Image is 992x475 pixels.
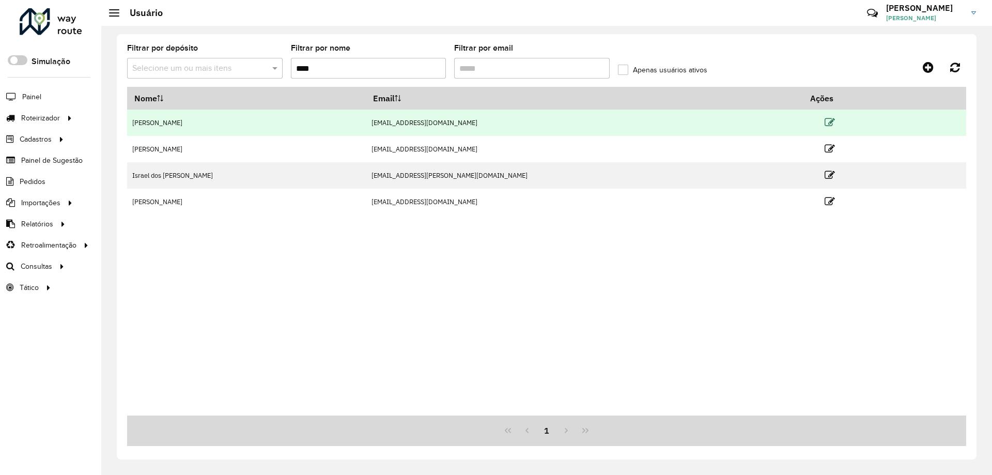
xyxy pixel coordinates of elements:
[21,219,53,229] span: Relatórios
[127,42,198,54] label: Filtrar por depósito
[22,91,41,102] span: Painel
[21,113,60,124] span: Roteirizador
[127,87,366,110] th: Nome
[366,87,803,110] th: Email
[825,115,835,129] a: Editar
[366,110,803,136] td: [EMAIL_ADDRESS][DOMAIN_NAME]
[825,194,835,208] a: Editar
[803,87,865,109] th: Ações
[21,197,60,208] span: Importações
[127,136,366,162] td: [PERSON_NAME]
[886,13,964,23] span: [PERSON_NAME]
[366,189,803,215] td: [EMAIL_ADDRESS][DOMAIN_NAME]
[21,155,83,166] span: Painel de Sugestão
[21,261,52,272] span: Consultas
[127,189,366,215] td: [PERSON_NAME]
[119,7,163,19] h2: Usuário
[537,421,556,440] button: 1
[886,3,964,13] h3: [PERSON_NAME]
[825,168,835,182] a: Editar
[366,162,803,189] td: [EMAIL_ADDRESS][PERSON_NAME][DOMAIN_NAME]
[825,142,835,156] a: Editar
[20,176,45,187] span: Pedidos
[21,240,76,251] span: Retroalimentação
[20,282,39,293] span: Tático
[861,2,884,24] a: Contato Rápido
[32,55,70,68] label: Simulação
[127,110,366,136] td: [PERSON_NAME]
[127,162,366,189] td: Israel dos [PERSON_NAME]
[454,42,513,54] label: Filtrar por email
[618,65,707,75] label: Apenas usuários ativos
[20,134,52,145] span: Cadastros
[366,136,803,162] td: [EMAIL_ADDRESS][DOMAIN_NAME]
[291,42,350,54] label: Filtrar por nome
